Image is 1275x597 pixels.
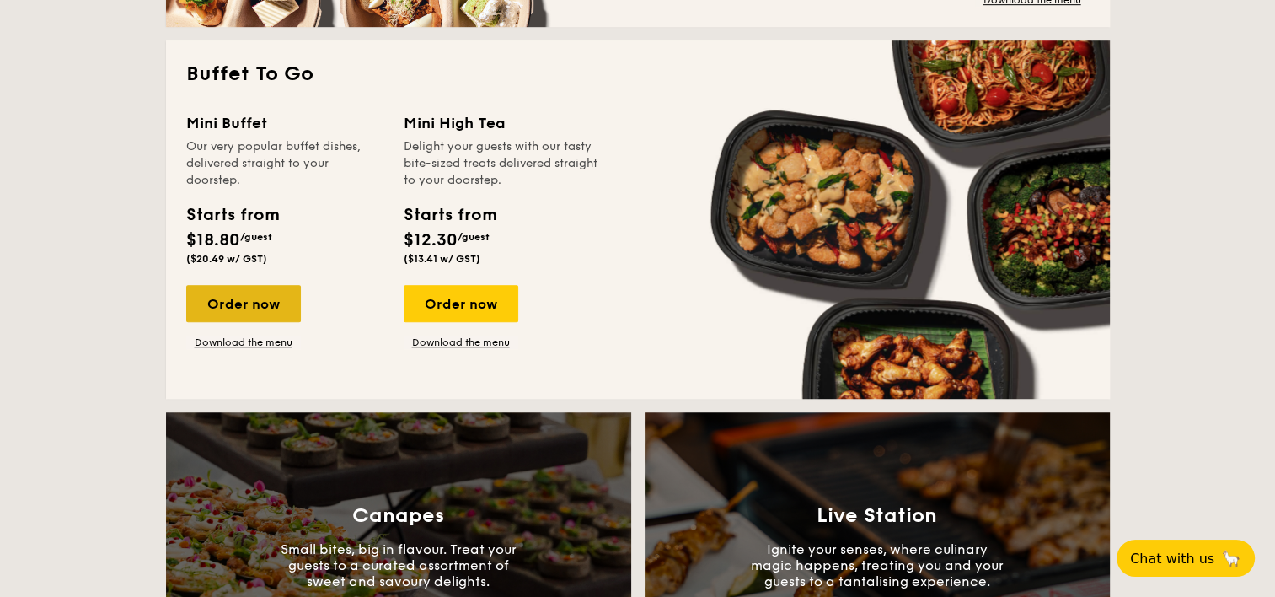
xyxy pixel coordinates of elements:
span: /guest [458,231,490,243]
a: Download the menu [404,336,518,349]
span: $18.80 [186,230,240,250]
div: Order now [404,285,518,322]
span: Chat with us [1130,551,1214,567]
span: /guest [240,231,272,243]
h3: Live Station [817,504,937,528]
div: Our very popular buffet dishes, delivered straight to your doorstep. [186,138,383,189]
button: Chat with us🦙 [1117,540,1255,577]
p: Ignite your senses, where culinary magic happens, treating you and your guests to a tantalising e... [751,541,1004,589]
div: Delight your guests with our tasty bite-sized treats delivered straight to your doorstep. [404,138,601,189]
span: $12.30 [404,230,458,250]
div: Starts from [404,202,496,228]
div: Order now [186,285,301,322]
span: ($13.41 w/ GST) [404,253,480,265]
div: Starts from [186,202,278,228]
div: Mini High Tea [404,111,601,135]
span: 🦙 [1221,549,1241,568]
span: ($20.49 w/ GST) [186,253,267,265]
p: Small bites, big in flavour. Treat your guests to a curated assortment of sweet and savoury delig... [272,541,525,589]
h3: Canapes [352,504,444,528]
div: Mini Buffet [186,111,383,135]
a: Download the menu [186,336,301,349]
h2: Buffet To Go [186,61,1090,88]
